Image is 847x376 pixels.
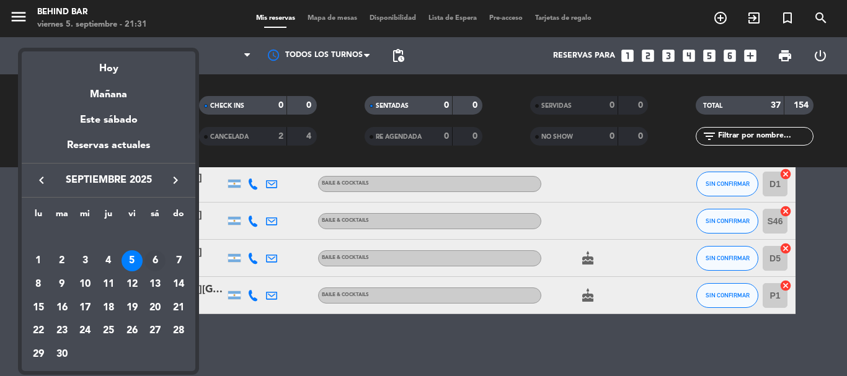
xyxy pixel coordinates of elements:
td: 17 de septiembre de 2025 [73,296,97,320]
th: lunes [27,207,50,226]
td: 4 de septiembre de 2025 [97,250,120,273]
td: 6 de septiembre de 2025 [144,250,167,273]
div: 11 [98,274,119,295]
div: 30 [51,344,73,365]
div: 28 [168,321,189,342]
div: 7 [168,250,189,271]
div: 10 [74,274,95,295]
td: 21 de septiembre de 2025 [167,296,190,320]
th: domingo [167,207,190,226]
td: 16 de septiembre de 2025 [50,296,74,320]
td: SEP. [27,226,190,250]
td: 22 de septiembre de 2025 [27,320,50,343]
div: 17 [74,297,95,318]
td: 12 de septiembre de 2025 [120,273,144,296]
th: jueves [97,207,120,226]
td: 28 de septiembre de 2025 [167,320,190,343]
td: 13 de septiembre de 2025 [144,273,167,296]
td: 2 de septiembre de 2025 [50,250,74,273]
td: 1 de septiembre de 2025 [27,250,50,273]
div: 8 [28,274,49,295]
div: Este sábado [22,103,195,138]
td: 14 de septiembre de 2025 [167,273,190,296]
div: 22 [28,321,49,342]
div: 2 [51,250,73,271]
td: 24 de septiembre de 2025 [73,320,97,343]
div: 29 [28,344,49,365]
div: 18 [98,297,119,318]
td: 10 de septiembre de 2025 [73,273,97,296]
td: 9 de septiembre de 2025 [50,273,74,296]
td: 25 de septiembre de 2025 [97,320,120,343]
th: martes [50,207,74,226]
td: 15 de septiembre de 2025 [27,296,50,320]
i: keyboard_arrow_left [34,173,49,188]
div: Reservas actuales [22,138,195,163]
div: 5 [122,250,143,271]
div: Mañana [22,77,195,103]
div: Hoy [22,51,195,77]
div: 3 [74,250,95,271]
td: 23 de septiembre de 2025 [50,320,74,343]
td: 26 de septiembre de 2025 [120,320,144,343]
td: 8 de septiembre de 2025 [27,273,50,296]
div: 4 [98,250,119,271]
td: 7 de septiembre de 2025 [167,250,190,273]
th: sábado [144,207,167,226]
div: 23 [51,321,73,342]
td: 29 de septiembre de 2025 [27,343,50,366]
div: 15 [28,297,49,318]
td: 11 de septiembre de 2025 [97,273,120,296]
div: 9 [51,274,73,295]
button: keyboard_arrow_left [30,172,53,188]
div: 27 [144,321,166,342]
div: 13 [144,274,166,295]
span: septiembre 2025 [53,172,164,188]
td: 30 de septiembre de 2025 [50,343,74,366]
td: 19 de septiembre de 2025 [120,296,144,320]
div: 20 [144,297,166,318]
div: 19 [122,297,143,318]
div: 26 [122,321,143,342]
div: 25 [98,321,119,342]
div: 21 [168,297,189,318]
i: keyboard_arrow_right [168,173,183,188]
div: 6 [144,250,166,271]
td: 27 de septiembre de 2025 [144,320,167,343]
button: keyboard_arrow_right [164,172,187,188]
div: 1 [28,250,49,271]
div: 12 [122,274,143,295]
th: miércoles [73,207,97,226]
div: 24 [74,321,95,342]
div: 14 [168,274,189,295]
td: 20 de septiembre de 2025 [144,296,167,320]
th: viernes [120,207,144,226]
td: 18 de septiembre de 2025 [97,296,120,320]
td: 5 de septiembre de 2025 [120,250,144,273]
td: 3 de septiembre de 2025 [73,250,97,273]
div: 16 [51,297,73,318]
